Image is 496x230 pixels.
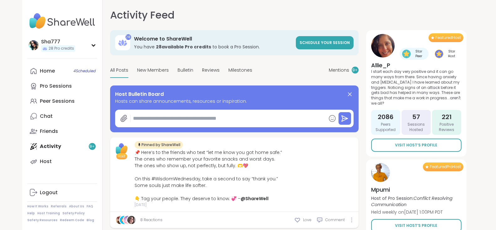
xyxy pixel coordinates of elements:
h4: Mpumi [371,186,461,194]
img: ShareWell Nav Logo [27,10,97,32]
a: Visit Host’s Profile [371,139,461,152]
a: How It Works [27,204,48,209]
div: Peer Sessions [40,98,75,105]
a: Logout [27,185,97,200]
img: CharIotte [124,216,132,224]
p: I start each day very positive and it can go many ways from there. Since having anxiety and [MEDI... [371,69,461,106]
a: Home4Scheduled [27,63,97,79]
a: Blog [87,218,94,222]
a: Chat [27,109,97,124]
img: 0tterly [120,216,128,224]
span: Star Host [445,49,459,58]
span: Reviews [202,67,220,74]
span: Positive Reviews [435,122,459,133]
a: FAQ [87,204,93,209]
span: 221 [442,112,452,121]
a: Redeem Code [60,218,84,222]
div: Pro Sessions [40,83,72,90]
div: 28 [125,34,131,40]
div: 📌 Here’s to the friends who text “let me know you got home safe.” The ones who remember your favo... [135,149,282,202]
div: Host [40,158,52,165]
a: Peer Sessions [27,94,97,109]
h4: Allie_P [371,61,461,69]
span: Featured Host [435,35,461,40]
div: Home [40,68,55,74]
span: [DATE] [135,202,282,208]
b: 28 available Pro credit s [156,44,211,50]
span: Comment [325,217,345,223]
span: Bulletin [178,67,193,74]
img: Allie_P [371,34,395,57]
img: Britters [116,216,124,224]
span: Love [303,217,312,223]
i: Conflict Resolving Communication [371,195,452,208]
span: New Members [137,67,169,74]
a: Friends [27,124,97,139]
a: Host [27,154,97,169]
a: Schedule your session [296,36,354,49]
a: @ShareWell [241,195,269,202]
span: Host [118,154,125,159]
span: Peers Supported [374,122,398,133]
span: Host Bulletin Board [115,90,164,98]
span: 4 Scheduled [73,68,96,74]
span: Milestones [228,67,252,74]
span: Visit Host’s Profile [395,142,437,148]
img: ShareWell [114,141,130,157]
a: Help [27,211,35,216]
img: Star Host [435,50,443,58]
a: About Us [69,204,84,209]
a: Referrals [51,204,67,209]
span: 2086 [378,112,393,121]
span: 9 + [352,68,358,73]
div: Chat [40,113,53,120]
h3: Welcome to ShareWell [134,36,292,42]
img: laurarose [127,216,136,224]
img: Star Peer [402,50,411,58]
span: 28 Pro credits [49,46,74,51]
a: 8 Reactions [140,217,163,223]
a: Host Training [37,211,60,216]
span: Sessions Hosted [404,122,428,133]
span: Schedule your session [300,40,350,45]
span: 57 [412,112,420,121]
span: Mentions [329,67,349,74]
div: Logout [40,189,58,196]
p: Host of Pro Session: [371,195,461,208]
span: Visit Host’s Profile [395,223,437,228]
h3: You have to book a Pro Session. [134,44,292,50]
div: Pinned by ShareWell [135,141,183,149]
a: Safety Resources [27,218,57,222]
span: Hosts can share announcements, resources or inspiration. [115,98,354,105]
div: Friends [40,128,58,135]
span: Featured Pro Host [430,164,461,169]
span: All Posts [110,67,128,74]
p: Held weekly on [DATE] 1:00PM PDT [371,209,461,215]
div: Sha777 [41,38,75,45]
img: Mpumi [371,163,390,182]
h1: Activity Feed [110,8,174,23]
a: Safety Policy [62,211,85,216]
span: Star Peer [412,49,426,58]
a: Pro Sessions [27,79,97,94]
img: Sha777 [29,40,39,50]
